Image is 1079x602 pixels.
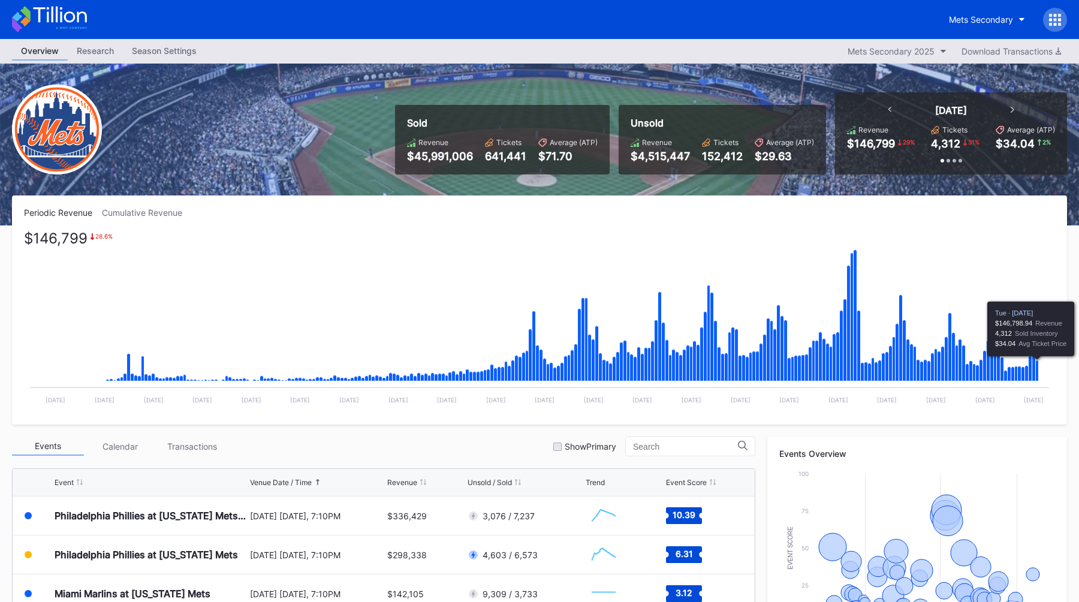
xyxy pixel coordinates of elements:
div: [DATE] [DATE], 7:10PM [250,589,385,599]
text: [DATE] [828,396,848,404]
div: Calendar [84,437,156,456]
div: $4,515,447 [631,150,690,162]
div: 3,076 / 7,237 [483,511,535,521]
a: Research [68,42,123,61]
div: Event Score [666,478,707,487]
div: Tickets [942,125,968,134]
div: Sold [407,117,598,129]
div: Unsold / Sold [468,478,512,487]
button: Mets Secondary 2025 [842,43,953,59]
text: 6.31 [675,549,692,559]
div: [DATE] [935,104,967,116]
text: [DATE] [731,396,751,404]
text: 100 [798,470,809,477]
div: Venue Date / Time [250,478,312,487]
text: [DATE] [584,396,604,404]
div: $142,105 [387,589,424,599]
input: Search [633,442,738,451]
a: Season Settings [123,42,206,61]
text: Event Score [787,526,794,570]
text: [DATE] [192,396,212,404]
div: Revenue [418,138,448,147]
text: [DATE] [535,396,554,404]
div: 31 % [967,137,981,147]
text: [DATE] [290,396,310,404]
text: [DATE] [339,396,359,404]
text: [DATE] [95,396,114,404]
text: [DATE] [486,396,506,404]
div: $336,429 [387,511,427,521]
div: Average (ATP) [1007,125,1055,134]
svg: Chart title [586,540,622,570]
text: 25 [801,582,809,589]
svg: Chart title [586,501,622,531]
div: Event [55,478,74,487]
div: Cumulative Revenue [102,207,192,218]
div: Trend [586,478,605,487]
div: Mets Secondary 2025 [848,46,935,56]
div: 152,412 [702,150,743,162]
img: New-York-Mets-Transparent.png [12,85,102,174]
text: [DATE] [682,396,701,404]
div: Research [68,42,123,59]
div: Events Overview [779,449,1055,459]
div: $45,991,006 [407,150,473,162]
div: 2 % [1041,137,1052,147]
div: Revenue [858,125,888,134]
text: [DATE] [926,396,946,404]
div: Unsold [631,117,814,129]
div: Events [12,437,84,456]
text: 50 [801,544,809,552]
div: Revenue [642,138,672,147]
div: Transactions [156,437,228,456]
text: [DATE] [242,396,261,404]
div: Season Settings [123,42,206,59]
div: Miami Marlins at [US_STATE] Mets [55,588,210,600]
div: Periodic Revenue [24,207,102,218]
div: Philadelphia Phillies at [US_STATE] Mets (SNY Players Pins Featuring [PERSON_NAME], [PERSON_NAME]... [55,510,247,522]
div: 28.6 % [95,233,113,240]
div: 4,312 [931,137,960,150]
div: $29.63 [755,150,814,162]
text: [DATE] [46,396,65,404]
div: $146,799 [24,233,88,244]
text: [DATE] [632,396,652,404]
text: 75 [801,507,809,514]
text: 10.39 [673,510,695,520]
svg: Chart title [24,233,1055,413]
text: 3.12 [676,588,692,598]
div: $71.70 [538,150,598,162]
div: Mets Secondary [949,14,1013,25]
text: [DATE] [1024,396,1044,404]
text: [DATE] [877,396,897,404]
div: Philadelphia Phillies at [US_STATE] Mets [55,549,238,561]
div: [DATE] [DATE], 7:10PM [250,511,385,521]
div: Revenue [387,478,417,487]
div: Show Primary [565,441,616,451]
text: [DATE] [779,396,799,404]
text: [DATE] [144,396,164,404]
text: [DATE] [388,396,408,404]
div: Average (ATP) [766,138,814,147]
div: Tickets [496,138,522,147]
div: $146,799 [847,137,895,150]
a: Overview [12,42,68,61]
div: $298,338 [387,550,427,560]
button: Download Transactions [956,43,1067,59]
text: [DATE] [437,396,457,404]
button: Mets Secondary [940,8,1034,31]
div: 9,309 / 3,733 [483,589,538,599]
div: $34.04 [996,137,1035,150]
div: 29 % [902,137,916,147]
div: 641,441 [485,150,526,162]
div: 4,603 / 6,573 [483,550,538,560]
text: [DATE] [975,396,995,404]
div: Tickets [713,138,739,147]
div: [DATE] [DATE], 7:10PM [250,550,385,560]
div: Download Transactions [962,46,1061,56]
div: Average (ATP) [550,138,598,147]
